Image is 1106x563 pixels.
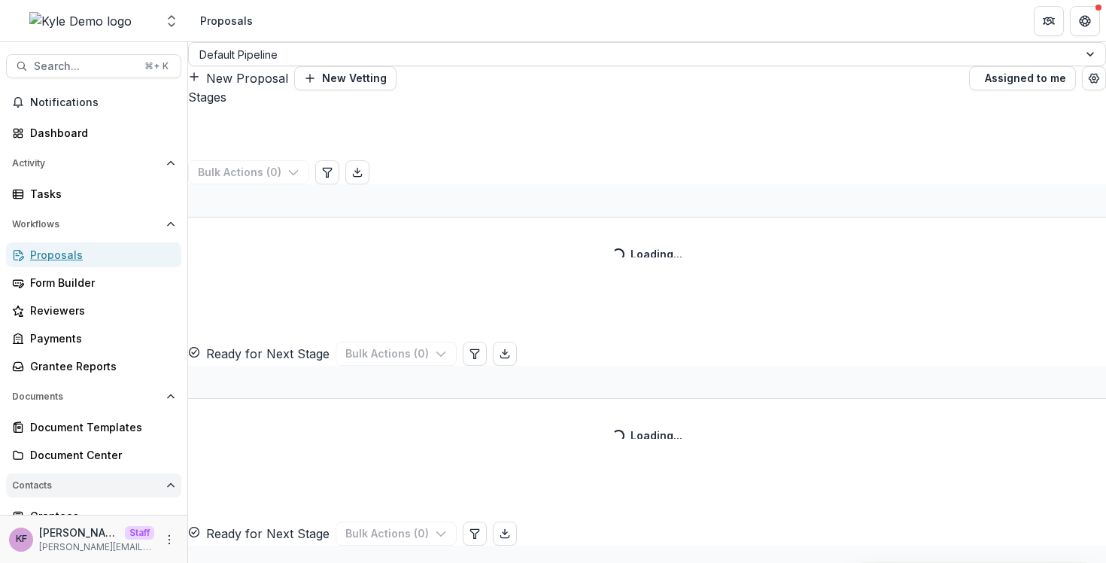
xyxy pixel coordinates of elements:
button: Edit table settings [463,342,487,366]
button: Bulk Actions (0) [188,160,309,184]
div: ⌘ + K [141,58,172,75]
div: Kyle Ford [16,534,27,544]
nav: breadcrumb [194,10,259,32]
button: New Proposal [188,69,288,87]
div: Tasks [30,186,169,202]
button: Edit table settings [315,160,339,184]
button: Open Documents [6,385,181,409]
div: Payments [30,330,169,346]
button: Bulk Actions (0) [336,342,457,366]
span: Documents [12,391,160,402]
button: Ready for Next Stage [188,345,330,363]
div: Dashboard [30,125,169,141]
p: Staff [125,526,154,540]
button: Open Activity [6,151,181,175]
button: Partners [1034,6,1064,36]
span: Search... [34,60,135,73]
button: Export table data [493,342,517,366]
div: Reviewers [30,303,169,318]
span: Activity [12,158,160,169]
img: Kyle Demo logo [29,12,132,30]
span: Stages [188,90,226,105]
a: Payments [6,326,181,351]
a: Document Templates [6,415,181,440]
a: Dashboard [6,120,181,145]
button: More [160,531,178,549]
button: Assigned to me [969,66,1076,90]
div: Proposals [30,247,169,263]
div: Document Templates [30,419,169,435]
a: Form Builder [6,270,181,295]
button: Open table manager [1082,66,1106,90]
button: Bulk Actions (0) [336,522,457,546]
a: Grantees [6,504,181,528]
a: Grantee Reports [6,354,181,379]
button: Search... [6,54,181,78]
button: Export table data [493,522,517,546]
span: Notifications [30,96,175,109]
a: Tasks [6,181,181,206]
button: Export table data [345,160,369,184]
button: New Vetting [294,66,397,90]
div: Proposals [200,13,253,29]
button: Edit table settings [463,522,487,546]
a: Reviewers [6,298,181,323]
a: Document Center [6,443,181,467]
p: [PERSON_NAME][EMAIL_ADDRESS][DOMAIN_NAME] [39,540,154,554]
button: Get Help [1070,6,1100,36]
span: Contacts [12,480,160,491]
button: Open Workflows [6,212,181,236]
div: Grantee Reports [30,358,169,374]
button: Ready for Next Stage [188,525,330,543]
button: Notifications [6,90,181,114]
div: Form Builder [30,275,169,291]
div: Loading... [630,246,682,262]
div: Grantees [30,508,169,524]
a: Proposals [6,242,181,267]
button: Open entity switcher [161,6,182,36]
span: Workflows [12,219,160,230]
button: Open Contacts [6,473,181,498]
p: [PERSON_NAME] [39,525,119,540]
div: Loading... [630,428,682,443]
div: Document Center [30,447,169,463]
